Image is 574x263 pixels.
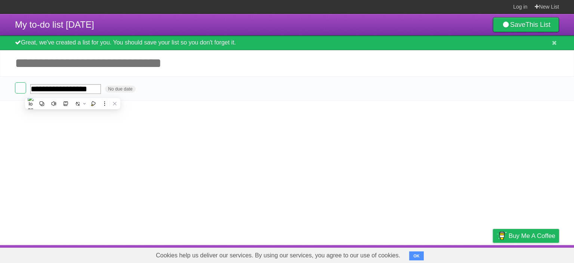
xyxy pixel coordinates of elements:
label: Done [15,82,26,94]
a: SaveThis List [493,17,559,32]
img: Buy me a coffee [497,229,507,242]
a: Suggest a feature [512,247,559,261]
a: Buy me a coffee [493,229,559,243]
span: Buy me a coffee [509,229,555,242]
button: OK [409,251,424,260]
span: My to-do list [DATE] [15,19,94,30]
a: Terms [458,247,474,261]
span: No due date [105,86,135,92]
span: Cookies help us deliver our services. By using our services, you agree to our use of cookies. [148,248,408,263]
b: This List [525,21,550,28]
a: Privacy [483,247,503,261]
a: Developers [418,247,448,261]
a: About [394,247,409,261]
